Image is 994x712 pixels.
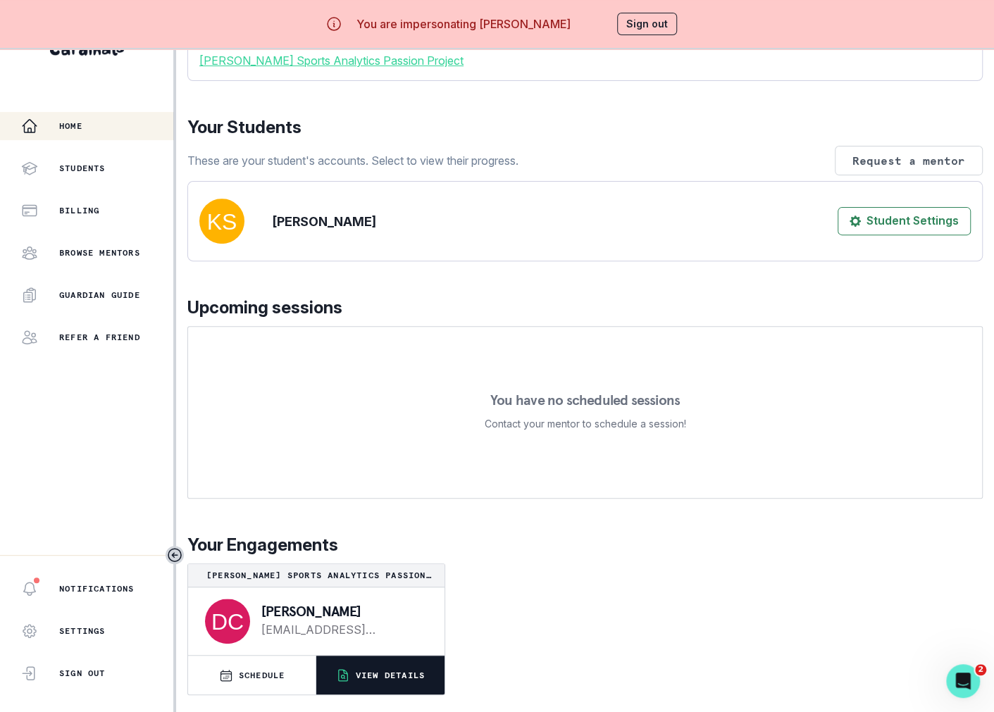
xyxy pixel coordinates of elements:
p: Home [59,120,82,132]
p: You have no scheduled sessions [490,393,680,407]
p: Settings [59,625,106,637]
p: [PERSON_NAME] Sports Analytics Passion Project [194,570,439,581]
p: Upcoming sessions [187,295,983,320]
p: Sign Out [59,668,106,679]
p: VIEW DETAILS [356,670,425,681]
p: Refer a friend [59,332,140,343]
p: Students [59,163,106,174]
button: Request a mentor [835,146,983,175]
p: These are your student's accounts. Select to view their progress. [187,152,518,169]
a: [EMAIL_ADDRESS][DOMAIN_NAME] [261,621,422,638]
p: [PERSON_NAME] [261,604,422,618]
button: Student Settings [838,207,971,235]
iframe: Intercom live chat [946,664,980,698]
a: [PERSON_NAME] Sports Analytics Passion Project [199,52,971,69]
img: svg [199,199,244,244]
p: Contact your mentor to schedule a session! [485,416,686,432]
p: Your Students [187,115,983,140]
button: Toggle sidebar [166,546,184,564]
p: Notifications [59,583,135,594]
span: 2 [975,664,986,675]
button: SCHEDULE [188,656,316,694]
p: Browse Mentors [59,247,140,258]
p: SCHEDULE [239,670,285,681]
p: Guardian Guide [59,289,140,301]
p: Billing [59,205,99,216]
p: Your Engagements [187,532,983,558]
button: Sign out [617,13,677,35]
p: You are impersonating [PERSON_NAME] [356,15,571,32]
img: svg [205,599,250,644]
button: VIEW DETAILS [316,656,444,694]
p: [PERSON_NAME] [273,212,376,231]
